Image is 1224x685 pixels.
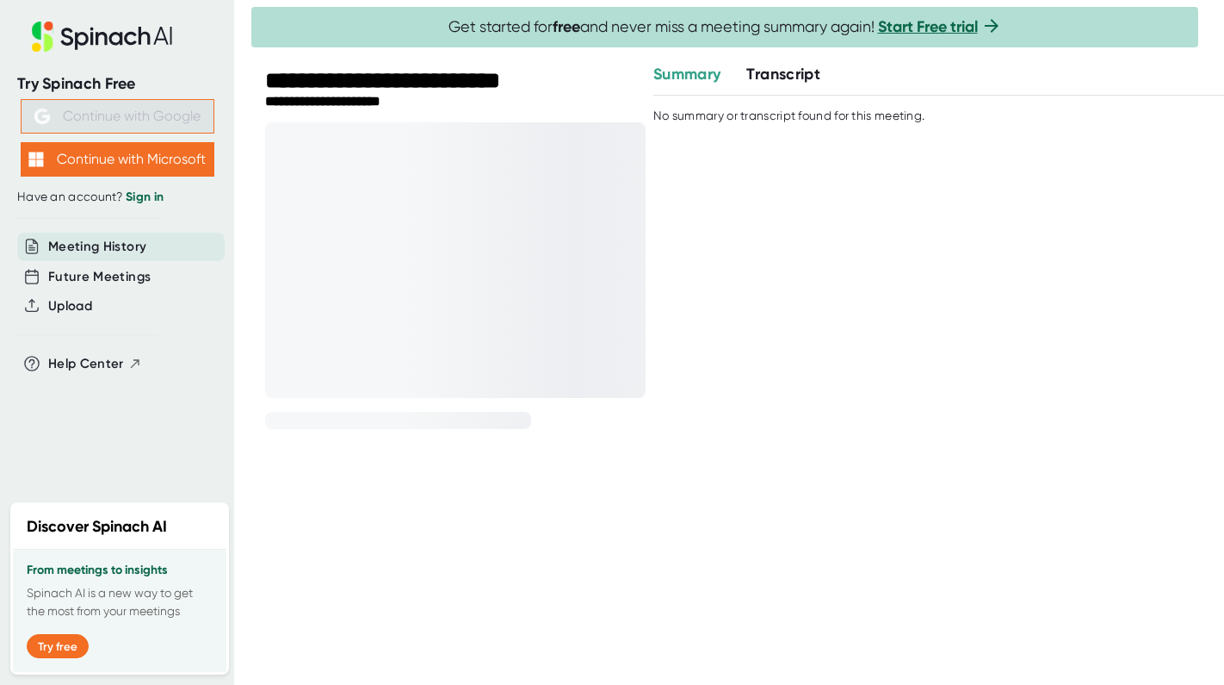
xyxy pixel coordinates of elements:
span: Transcript [746,65,820,84]
button: Meeting History [48,237,146,257]
div: Try Spinach Free [17,74,217,94]
h2: Discover Spinach AI [27,515,167,539]
div: No summary or transcript found for this meeting. [653,109,924,124]
a: Start Free trial [878,17,978,36]
button: Future Meetings [48,267,151,287]
span: Get started for and never miss a meeting summary again! [448,17,1002,37]
button: Continue with Microsoft [21,142,214,177]
h3: From meetings to insights [27,564,213,577]
span: Summary [653,65,720,84]
button: Transcript [746,63,820,86]
button: Upload [48,296,92,316]
button: Try free [27,634,89,658]
div: Have an account? [17,190,217,205]
button: Continue with Google [21,99,214,134]
span: Help Center [48,354,124,374]
img: Aehbyd4JwY73AAAAAElFTkSuQmCC [34,109,50,124]
button: Help Center [48,354,142,374]
a: Sign in [126,190,164,204]
button: Summary [653,63,720,86]
b: free [553,17,580,36]
p: Spinach AI is a new way to get the most from your meetings [27,584,213,620]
